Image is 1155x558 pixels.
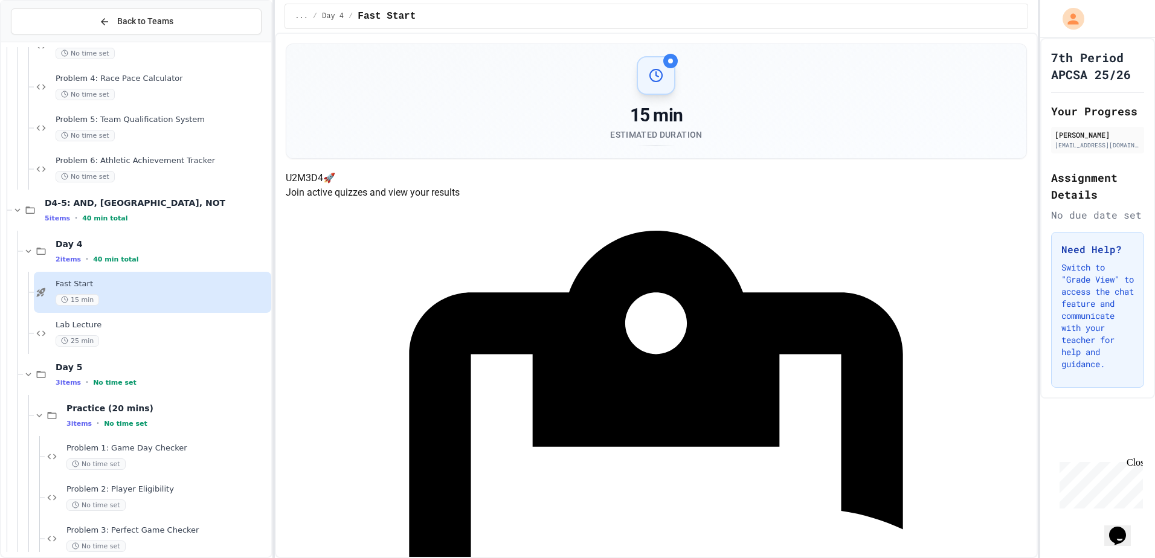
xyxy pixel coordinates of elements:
span: Day 4 [322,11,344,21]
span: Problem 5: Team Qualification System [56,115,269,125]
div: Chat with us now!Close [5,5,83,77]
span: Problem 2: Player Eligibility [66,484,269,495]
iframe: chat widget [1104,510,1143,546]
span: 5 items [45,214,70,222]
span: No time set [56,171,115,182]
span: No time set [93,379,137,386]
div: Estimated Duration [610,129,702,141]
span: 40 min total [93,255,138,263]
span: Day 5 [56,362,269,373]
span: No time set [104,420,147,428]
span: Lab Lecture [56,320,269,330]
p: Switch to "Grade View" to access the chat feature and communicate with your teacher for help and ... [1061,261,1134,370]
h3: Need Help? [1061,242,1134,257]
span: 3 items [56,379,81,386]
span: / [349,11,353,21]
h4: U2M3D4 🚀 [286,171,1026,185]
span: No time set [56,130,115,141]
span: • [86,254,88,264]
span: D4-5: AND, [GEOGRAPHIC_DATA], NOT [45,197,269,208]
span: Practice (20 mins) [66,403,269,414]
div: My Account [1050,5,1087,33]
div: [PERSON_NAME] [1055,129,1141,140]
div: 15 min [610,104,702,126]
span: Fast Start [358,9,416,24]
span: Back to Teams [117,15,173,28]
span: • [97,418,99,428]
h2: Assignment Details [1051,169,1144,203]
span: • [86,377,88,387]
span: Problem 1: Game Day Checker [66,443,269,454]
span: No time set [66,540,126,552]
button: Back to Teams [11,8,262,34]
span: Problem 4: Race Pace Calculator [56,74,269,84]
p: Join active quizzes and view your results [286,185,1026,200]
span: Problem 3: Perfect Game Checker [66,525,269,536]
span: No time set [56,89,115,100]
span: 15 min [56,294,99,306]
span: 40 min total [82,214,127,222]
iframe: chat widget [1055,457,1143,508]
span: No time set [56,48,115,59]
span: / [313,11,317,21]
span: Fast Start [56,279,269,289]
span: 25 min [56,335,99,347]
div: No due date set [1051,208,1144,222]
span: Problem 6: Athletic Achievement Tracker [56,156,269,166]
h2: Your Progress [1051,103,1144,120]
span: 3 items [66,420,92,428]
span: ... [295,11,308,21]
span: Day 4 [56,239,269,249]
span: No time set [66,499,126,511]
div: [EMAIL_ADDRESS][DOMAIN_NAME] [1055,141,1141,150]
span: 2 items [56,255,81,263]
span: • [75,213,77,223]
h1: 7th Period APCSA 25/26 [1051,49,1144,83]
span: No time set [66,458,126,470]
